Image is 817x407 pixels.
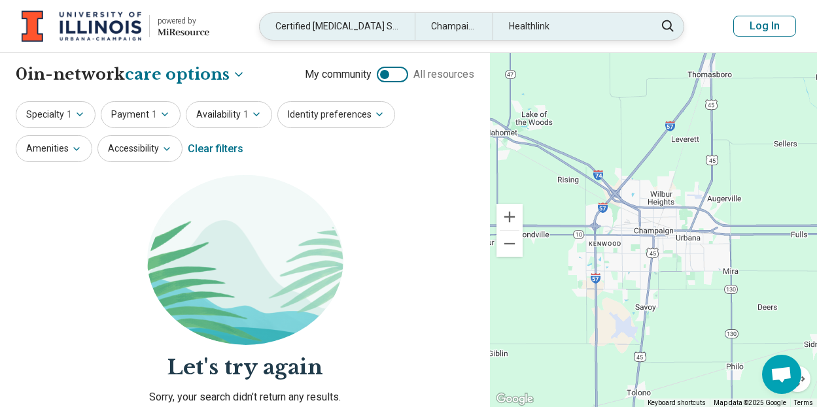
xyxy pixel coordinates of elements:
[16,101,96,128] button: Specialty1
[101,101,181,128] button: Payment1
[714,399,786,406] span: Map data ©2025 Google
[186,101,272,128] button: Availability1
[305,67,372,82] span: My community
[415,13,493,40] div: Champaign, IL 61822
[413,67,474,82] span: All resources
[16,63,245,86] h1: 0 in-network
[22,10,141,42] img: University of Illinois at Urbana-Champaign
[493,13,648,40] div: Healthlink
[496,204,523,230] button: Zoom in
[188,133,243,165] div: Clear filters
[67,108,72,122] span: 1
[496,231,523,257] button: Zoom out
[125,63,245,86] button: Care options
[16,353,474,382] h2: Let's try again
[243,108,249,122] span: 1
[158,15,209,27] div: powered by
[733,16,796,37] button: Log In
[21,10,209,42] a: University of Illinois at Urbana-Champaignpowered by
[260,13,415,40] div: Certified [MEDICAL_DATA] Specialist
[152,108,157,122] span: 1
[16,135,92,162] button: Amenities
[794,399,813,406] a: Terms (opens in new tab)
[97,135,183,162] button: Accessibility
[277,101,395,128] button: Identity preferences
[762,355,801,394] div: Open chat
[125,63,230,86] span: care options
